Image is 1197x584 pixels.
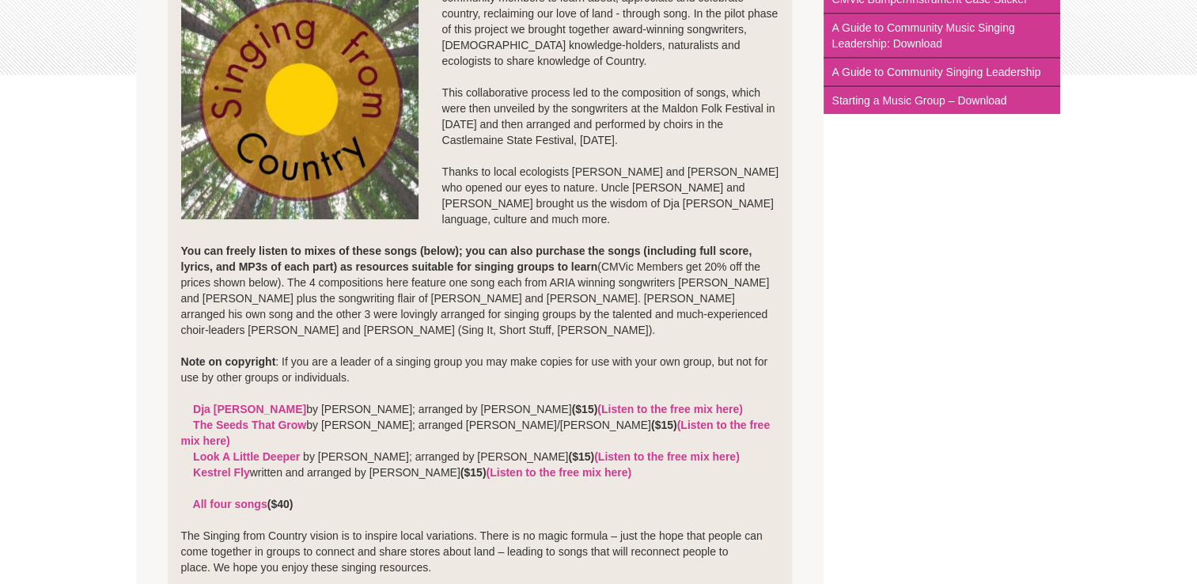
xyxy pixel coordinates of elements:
[824,14,1060,59] a: A Guide to Community Music Singing Leadership: Download
[193,498,267,510] a: All four songs
[824,59,1060,87] a: A Guide to Community Singing Leadership
[824,87,1060,114] a: Starting a Music Group – Download
[597,403,743,415] a: (Listen to the free mix here)
[594,450,740,463] a: (Listen to the free mix here)
[193,466,250,479] a: Kestrel Fly
[193,419,306,431] a: The Seeds That Grow
[181,85,779,148] div: This collaborative process led to the composition of songs, which were then unveiled by the songw...
[181,164,779,227] div: Thanks to local ecologists [PERSON_NAME] and [PERSON_NAME] who opened our eyes to nature. Uncle [...
[181,465,779,480] div: written and arranged by [PERSON_NAME]
[568,450,739,463] strong: ($15)
[193,450,300,463] a: Look A Little Deeper
[181,449,779,465] div: by [PERSON_NAME]; arranged by [PERSON_NAME]
[486,466,631,479] a: (Listen to the free mix here)
[572,403,743,415] strong: ($15)
[181,401,779,417] div: by [PERSON_NAME]; arranged by [PERSON_NAME]
[181,243,779,338] div: (CMVic Members get 20% off the prices shown below). The 4 compositions here feature one song each...
[181,354,779,385] div: : If you are a leader of a singing group you may make copies for use with your own group, but not...
[460,466,631,479] strong: ($15)
[181,417,779,449] div: by [PERSON_NAME]; arranged [PERSON_NAME]/[PERSON_NAME]
[181,245,752,273] strong: You can freely listen to mixes of these songs (below); you can also purchase the songs (including...
[181,528,779,575] div: The Singing from Country vision is to inspire local variations. There is no magic formula – just ...
[193,403,306,415] a: Dja [PERSON_NAME]
[181,498,294,510] strong: ($40)
[181,355,276,368] strong: Note on copyright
